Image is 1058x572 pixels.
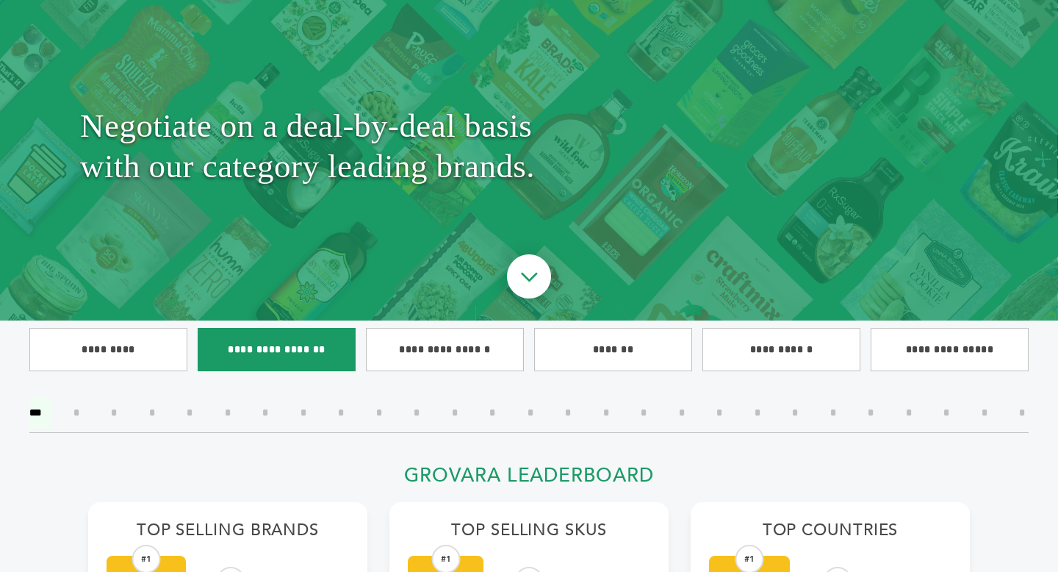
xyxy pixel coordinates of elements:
[80,8,978,284] h1: Negotiate on a deal-by-deal basis with our category leading brands.
[490,240,568,318] img: ourBrandsHeroArrow.png
[408,521,650,548] h2: Top Selling SKUs
[107,521,349,548] h2: Top Selling Brands
[88,464,970,496] h2: Grovara Leaderboard
[709,521,951,548] h2: Top Countries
